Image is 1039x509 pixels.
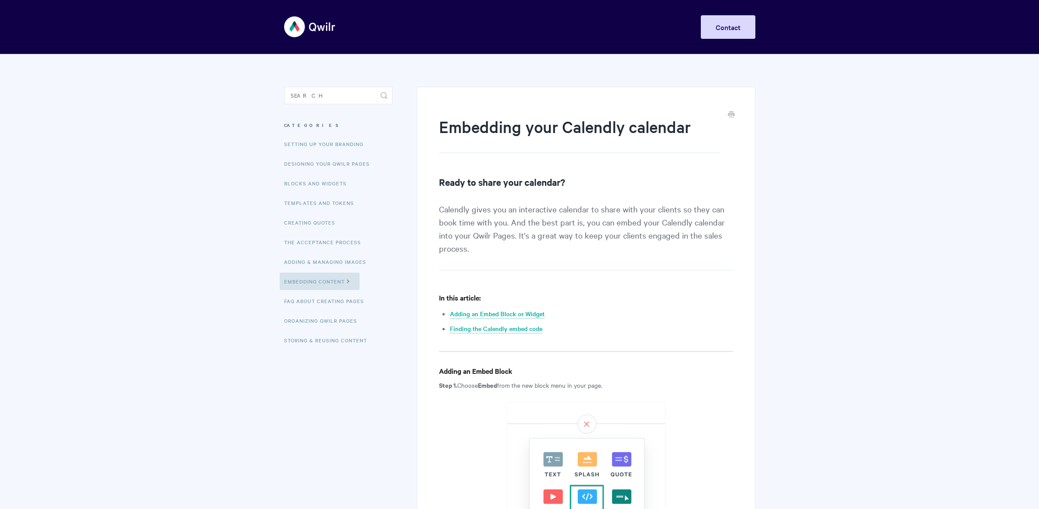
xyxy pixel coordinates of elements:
strong: Embed [478,380,497,389]
a: Storing & Reusing Content [284,331,374,349]
a: Organizing Qwilr Pages [284,312,363,329]
p: Choose from the new block menu in your page. [439,380,733,390]
h4: In this article: [439,292,733,303]
a: Adding & Managing Images [284,253,373,270]
a: Print this Article [728,110,735,120]
a: Creating Quotes [284,214,342,231]
a: Contact [701,15,755,39]
a: Adding an Embed Block or Widget [450,309,545,319]
a: FAQ About Creating Pages [284,292,370,310]
p: Calendly gives you an interactive calendar to share with your clients so they can book time with ... [439,202,733,270]
img: Qwilr Help Center [284,10,336,43]
h4: Adding an Embed Block [439,366,733,376]
strong: Step 1. [439,380,457,389]
a: Finding the Calendly embed code [450,324,542,334]
a: Templates and Tokens [284,194,360,212]
a: Designing Your Qwilr Pages [284,155,376,172]
input: Search [284,87,393,104]
a: Blocks and Widgets [284,174,353,192]
h3: Categories [284,117,393,133]
h1: Embedding your Calendly calendar [439,116,720,153]
a: Setting up your Branding [284,135,370,153]
a: Embedding Content [280,273,360,290]
a: The Acceptance Process [284,233,367,251]
h2: Ready to share your calendar? [439,175,733,189]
